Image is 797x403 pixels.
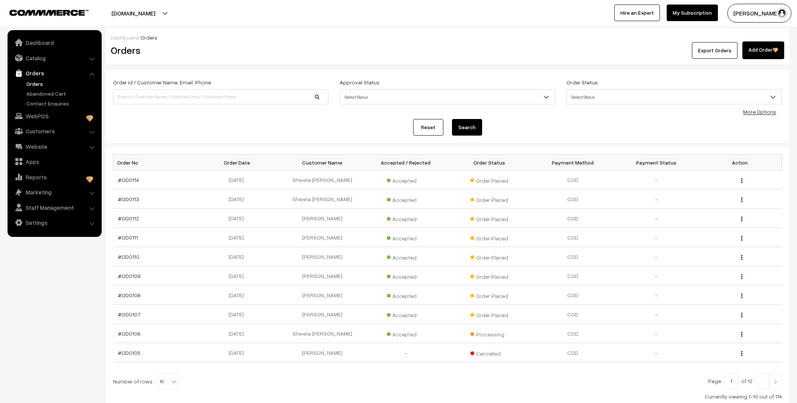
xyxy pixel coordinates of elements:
a: #OD0107 [118,311,140,318]
a: Reset [413,119,443,136]
span: Accepted [387,213,424,223]
td: [DATE] [197,343,280,362]
img: Right [772,380,779,384]
a: More Options [743,108,776,115]
a: Reports [9,170,99,184]
td: Shweta [PERSON_NAME] [280,189,364,209]
td: COD [531,305,615,324]
a: #OD0114 [118,177,139,183]
th: Order Date [197,155,280,170]
span: Accepted [387,194,424,204]
label: Order Status [566,78,598,86]
td: COD [531,285,615,305]
td: [DATE] [197,285,280,305]
a: #OD0111 [118,234,138,241]
span: Select Status [566,89,782,104]
span: Order Placed [470,213,508,223]
a: Contact Enquires [24,99,99,107]
span: Order Placed [470,194,508,204]
th: Order No [113,155,197,170]
img: Menu [741,178,742,183]
span: Order Placed [470,290,508,300]
td: COD [531,170,615,189]
th: Action [698,155,782,170]
td: - [615,209,698,228]
span: Order Placed [470,309,508,319]
img: Menu [741,274,742,279]
img: Menu [741,217,742,221]
td: [PERSON_NAME] [280,305,364,324]
td: [DATE] [197,209,280,228]
span: Select Status [340,90,555,104]
a: #OD0105 [118,350,140,356]
span: Order Placed [470,271,508,281]
td: [PERSON_NAME] [280,266,364,285]
img: Menu [741,197,742,202]
td: [PERSON_NAME] [280,285,364,305]
span: Number of rows [113,377,153,385]
td: [DATE] [197,247,280,266]
td: - [615,228,698,247]
a: #OD0106 [118,330,140,337]
a: Add Order [742,41,784,59]
td: COD [531,189,615,209]
span: Select Status [340,89,555,104]
a: #OD0113 [118,196,139,202]
td: - [615,285,698,305]
a: Marketing [9,185,99,199]
a: #OD0108 [118,292,140,298]
span: Select Status [567,90,782,104]
td: COD [531,324,615,343]
button: [DOMAIN_NAME] [85,4,182,23]
span: Page [708,378,721,384]
button: Search [452,119,482,136]
button: [PERSON_NAME] [727,4,791,23]
td: [PERSON_NAME] [280,228,364,247]
a: Catalog [9,51,99,65]
th: Customer Name [280,155,364,170]
th: Accepted / Rejected [364,155,447,170]
td: COD [531,228,615,247]
span: Order Placed [470,252,508,261]
img: Menu [741,293,742,298]
a: My Subscription [667,5,718,21]
span: 10 [156,374,179,389]
td: - [615,343,698,362]
img: COMMMERCE [9,10,89,15]
td: - [615,247,698,266]
td: COD [531,343,615,362]
span: Processing [470,328,508,338]
td: - [615,170,698,189]
td: COD [531,247,615,266]
span: Order Placed [470,175,508,185]
img: Menu [741,313,742,318]
div: / [111,34,784,41]
a: Settings [9,216,99,229]
span: Accepted [387,271,424,281]
label: Approval Status [340,78,380,86]
div: Currently viewing 1-10 out of 114 [113,392,782,400]
td: COD [531,266,615,285]
span: Orders [140,34,157,41]
td: - [615,305,698,324]
span: Accepted [387,232,424,242]
a: COMMMERCE [9,8,75,17]
label: Order Id / Customer Name, Email, Phone [113,78,211,86]
td: [DATE] [197,305,280,324]
img: user [776,8,788,19]
td: - [615,266,698,285]
span: Accepted [387,175,424,185]
td: [PERSON_NAME] [280,209,364,228]
span: Accepted [387,328,424,338]
span: Accepted [387,309,424,319]
a: Hire an Expert [614,5,660,21]
a: #OD0110 [118,253,139,260]
th: Payment Status [615,155,698,170]
a: WebPOS [9,109,99,123]
img: Menu [741,236,742,241]
td: [PERSON_NAME] [280,247,364,266]
a: Dashboard [9,36,99,49]
input: Order Id / Customer Name / Customer Email / Customer Phone [113,89,328,104]
td: [PERSON_NAME] [280,343,364,362]
td: - [615,189,698,209]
